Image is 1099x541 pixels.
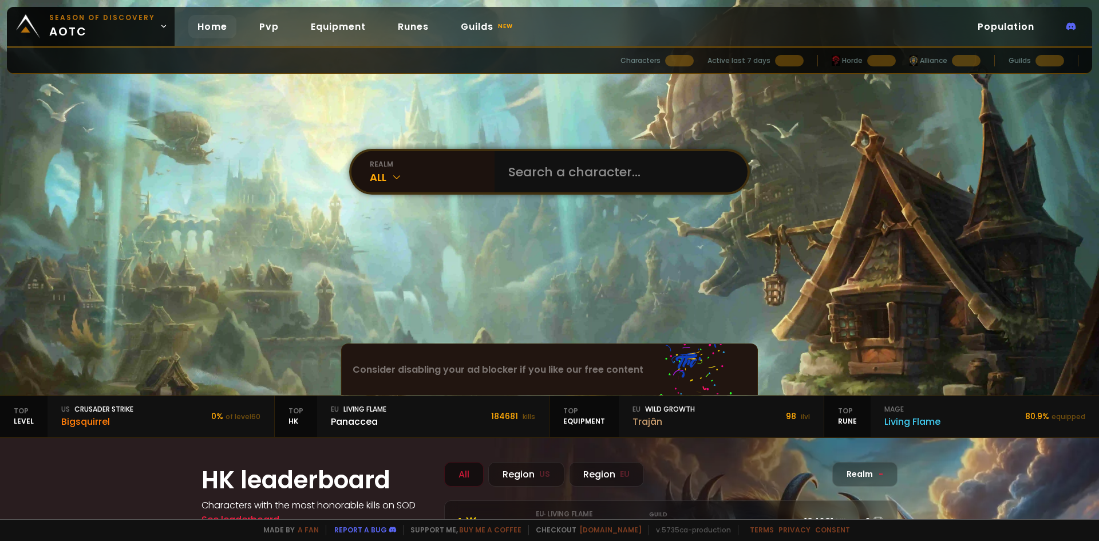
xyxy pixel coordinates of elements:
span: - [508,516,512,527]
h1: HK leaderboard [201,462,430,498]
small: kills [523,412,535,421]
div: Trajân [632,414,695,429]
span: - [879,468,883,480]
a: Guildsnew [452,15,524,38]
span: Support me, [403,525,521,535]
div: 80.9 % [1025,410,1085,422]
span: Checkout [528,525,642,535]
a: Home [188,15,236,38]
img: horde [910,56,918,66]
span: Top [288,406,303,416]
small: equipped [1051,412,1085,421]
div: Characters [620,56,661,66]
div: HK [275,396,317,437]
small: EU [620,468,630,480]
a: TopHKeuLiving FlamePanaccea184681 kills [275,396,549,437]
div: 184681 [491,410,535,422]
a: See leaderboard [201,513,279,526]
a: Report a bug [334,525,387,535]
a: [DOMAIN_NAME] [579,525,642,535]
div: All [370,169,495,185]
div: 98 [786,410,810,422]
small: ilvl [801,412,810,421]
span: Top [14,406,34,416]
span: Top [563,406,605,416]
a: Equipment [302,15,375,38]
div: realm [370,159,495,169]
span: 184681 [804,515,833,528]
span: Top [838,406,857,416]
div: Living Flame [884,414,940,429]
div: Bigsquirrel [61,414,133,429]
span: eu [331,404,339,414]
a: a fan [298,525,319,535]
a: Runes [389,15,438,38]
input: Search a character... [501,151,734,192]
span: aotc [49,13,155,40]
div: Realm [832,462,898,487]
span: mage [884,404,904,414]
div: Alliance [910,56,947,66]
span: v. 5735ca - production [649,525,731,535]
a: Consent [815,525,850,535]
small: Season of Discovery [49,13,155,23]
span: us [61,404,70,414]
div: All [444,462,484,487]
div: Guilds [1009,56,1031,66]
div: Panaccea [331,414,386,429]
a: TopequipmenteuWild GrowthTrajân98 ilvl [549,396,824,437]
h4: Characters with the most honorable kills on SOD [201,498,430,512]
div: equipment [549,396,619,437]
div: Wild Growth [632,404,695,414]
div: Rune [824,396,871,437]
div: Active last 7 days [707,56,770,66]
a: Pvp [250,15,288,38]
a: Buy me a coffee [459,525,521,535]
img: horde [832,56,840,66]
a: TopRunemageLiving Flame80.9%equipped [824,396,1099,437]
small: eu · Living Flame [536,510,592,519]
a: Season of Discoveryaotc [7,7,175,46]
small: kills [836,517,850,528]
span: Made by [256,525,319,535]
div: Consider disabling your ad blocker if you like our free content [342,344,757,395]
div: Region [569,462,644,487]
small: Guild [649,510,797,519]
small: US [539,468,550,480]
a: Population [968,15,1043,38]
div: 0 % [211,410,260,422]
small: of level 60 [226,412,260,421]
div: 6 [853,515,883,529]
div: SEAL TEAM SIX [649,510,797,534]
div: Horde [832,56,863,66]
a: Terms [750,525,774,535]
div: 1 [458,515,501,529]
div: Living Flame [331,404,386,414]
small: new [496,19,515,33]
div: Region [488,462,564,487]
span: eu [632,404,641,414]
a: Privacy [778,525,811,535]
div: Crusader Strike [61,404,133,414]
